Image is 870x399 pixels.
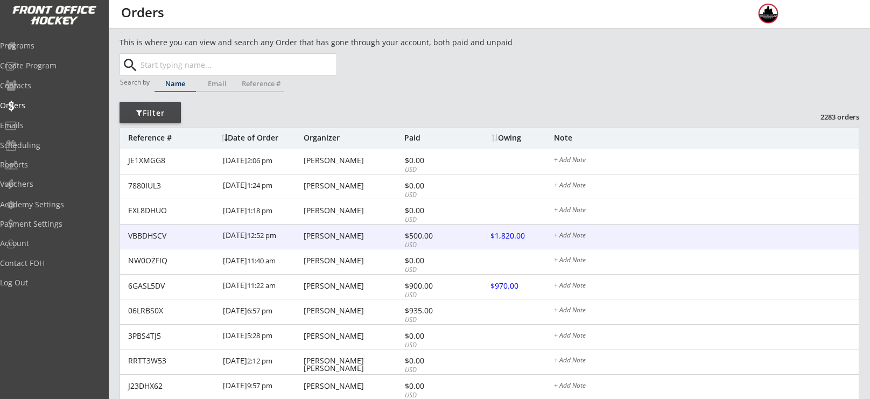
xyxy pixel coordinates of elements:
[554,134,859,142] div: Note
[554,232,859,241] div: + Add Note
[223,299,301,324] div: [DATE]
[304,207,402,214] div: [PERSON_NAME]
[120,79,151,86] div: Search by
[221,134,301,142] div: Date of Order
[304,282,402,290] div: [PERSON_NAME]
[128,332,216,340] div: 3PBS4TJ5
[128,157,216,164] div: JE1XMGG8
[404,134,462,142] div: Paid
[223,325,301,349] div: [DATE]
[247,206,272,215] font: 1:18 pm
[405,157,462,164] div: $0.00
[405,232,462,240] div: $500.00
[405,191,462,200] div: USD
[247,281,276,290] font: 11:22 am
[128,207,216,214] div: EXL8DHUO
[120,37,574,48] div: This is where you can view and search any Order that has gone through your account, both paid and...
[223,149,301,173] div: [DATE]
[405,341,462,350] div: USD
[405,382,462,390] div: $0.00
[138,54,336,75] input: Start typing name...
[405,182,462,190] div: $0.00
[554,257,859,265] div: + Add Note
[247,306,272,316] font: 6:57 pm
[197,80,238,87] div: Email
[554,207,859,215] div: + Add Note
[405,316,462,325] div: USD
[247,256,276,265] font: 11:40 am
[304,382,402,390] div: [PERSON_NAME]
[128,182,216,190] div: 7880IUL3
[304,232,402,240] div: [PERSON_NAME]
[554,182,859,191] div: + Add Note
[247,356,272,366] font: 2:12 pm
[223,349,301,374] div: [DATE]
[120,108,181,118] div: Filter
[121,57,139,74] button: search
[247,156,272,165] font: 2:06 pm
[155,80,196,87] div: Name
[405,207,462,214] div: $0.00
[554,282,859,291] div: + Add Note
[128,357,216,365] div: RRTT3W53
[223,275,301,299] div: [DATE]
[304,157,402,164] div: [PERSON_NAME]
[223,225,301,249] div: [DATE]
[304,257,402,264] div: [PERSON_NAME]
[223,249,301,274] div: [DATE]
[238,80,284,87] div: Reference #
[803,112,859,122] div: 2283 orders
[247,331,272,340] font: 5:28 pm
[128,232,216,240] div: VBBDHSCV
[128,257,216,264] div: NW0OZFIQ
[128,134,216,142] div: Reference #
[128,282,216,290] div: 6GASL5DV
[405,332,462,340] div: $0.00
[554,157,859,165] div: + Add Note
[223,375,301,399] div: [DATE]
[405,291,462,300] div: USD
[405,165,462,174] div: USD
[304,307,402,314] div: [PERSON_NAME]
[554,332,859,341] div: + Add Note
[554,307,859,316] div: + Add Note
[223,199,301,223] div: [DATE]
[554,357,859,366] div: + Add Note
[405,257,462,264] div: $0.00
[405,366,462,375] div: USD
[405,241,462,250] div: USD
[304,357,402,372] div: [PERSON_NAME] [PERSON_NAME]
[247,230,276,240] font: 12:52 pm
[128,382,216,390] div: J23DHX62
[492,134,553,142] div: Owing
[405,215,462,225] div: USD
[405,307,462,314] div: $935.00
[554,382,859,391] div: + Add Note
[247,381,272,390] font: 9:57 pm
[304,134,402,142] div: Organizer
[223,174,301,199] div: [DATE]
[405,357,462,365] div: $0.00
[247,180,272,190] font: 1:24 pm
[405,282,462,290] div: $900.00
[405,265,462,275] div: USD
[128,307,216,314] div: 06LRBS0X
[304,182,402,190] div: [PERSON_NAME]
[304,332,402,340] div: [PERSON_NAME]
